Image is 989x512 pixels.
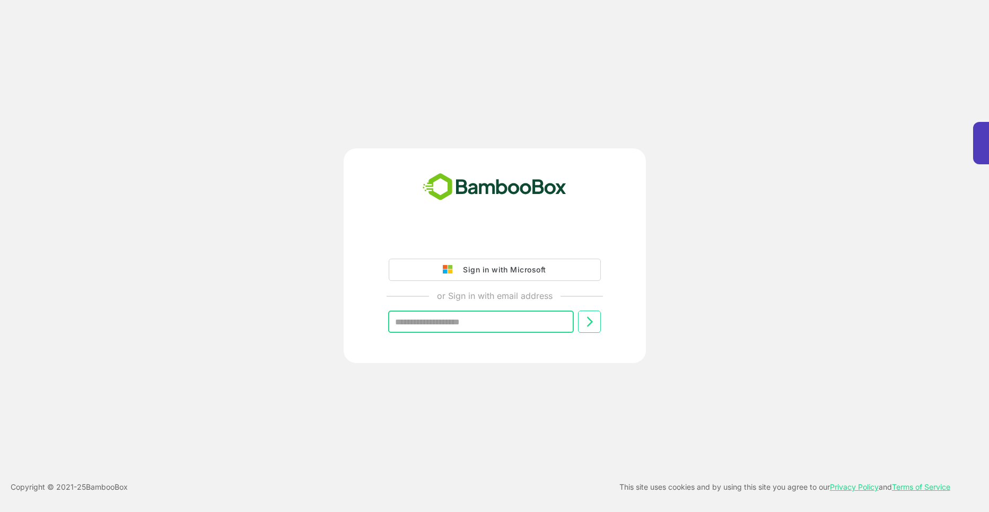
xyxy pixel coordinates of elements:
[892,482,950,491] a: Terms of Service
[437,289,553,302] p: or Sign in with email address
[443,265,458,275] img: google
[383,229,606,252] iframe: Sign in with Google Button
[830,482,879,491] a: Privacy Policy
[619,481,950,493] p: This site uses cookies and by using this site you agree to our and
[11,481,128,493] p: Copyright © 2021- 25 BambooBox
[458,263,546,277] div: Sign in with Microsoft
[389,259,601,281] button: Sign in with Microsoft
[417,170,572,205] img: bamboobox
[771,11,978,155] iframe: Sign in with Google Dialog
